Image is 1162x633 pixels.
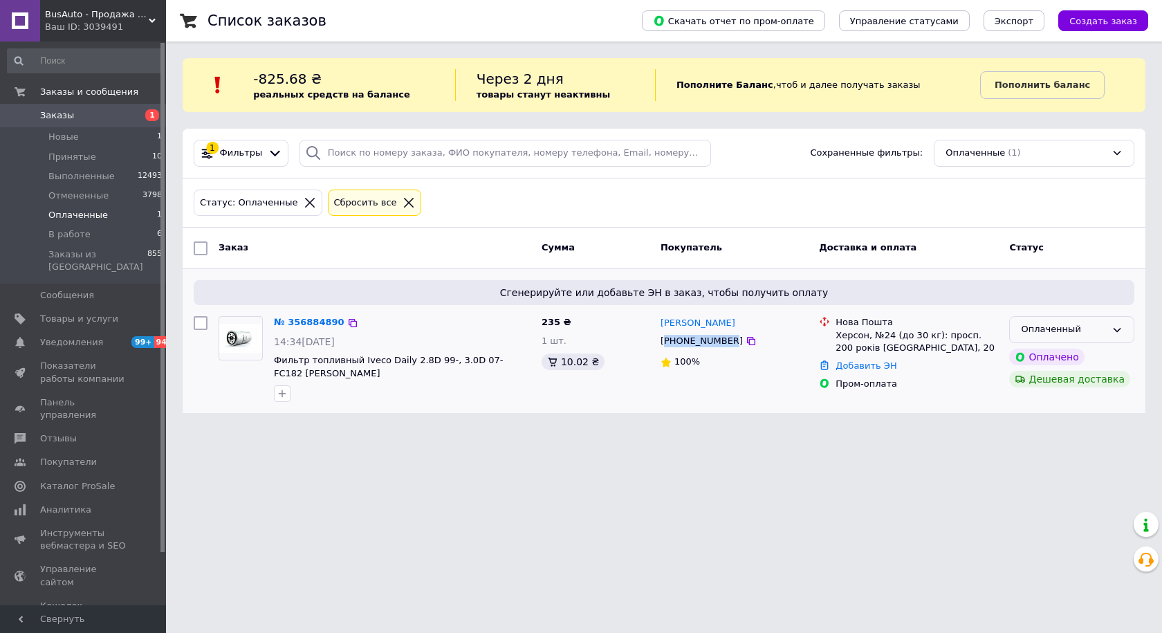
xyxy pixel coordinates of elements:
[207,75,228,95] img: :exclamation:
[653,15,814,27] span: Скачать отчет по пром-оплате
[45,8,149,21] span: BusAuto - Продажа оригинальных запчастей к микроавтобусам и иномаркам
[219,242,248,253] span: Заказ
[40,432,77,445] span: Отзывы
[274,317,344,327] a: № 356884890
[980,71,1105,99] a: Пополнить баланс
[274,336,335,347] span: 14:34[DATE]
[819,242,916,253] span: Доставка и оплата
[197,196,301,210] div: Статус: Оплаченные
[45,21,166,33] div: Ваш ID: 3039491
[642,10,825,31] button: Скачать отчет по пром-оплате
[299,140,712,167] input: Поиск по номеру заказа, ФИО покупателя, номеру телефона, Email, номеру накладной
[810,147,923,160] span: Сохраненные фильтры:
[674,356,700,367] span: 100%
[839,10,970,31] button: Управление статусами
[661,242,722,253] span: Покупатель
[661,317,735,330] a: [PERSON_NAME]
[995,16,1033,26] span: Экспорт
[1009,242,1044,253] span: Статус
[207,12,326,29] h1: Список заказов
[477,89,611,100] b: товары станут неактивны
[147,248,162,273] span: 855
[48,151,96,163] span: Принятые
[1008,147,1020,158] span: (1)
[542,336,566,346] span: 1 шт.
[1009,371,1130,387] div: Дешевая доставка
[48,248,147,273] span: Заказы из [GEOGRAPHIC_DATA]
[1058,10,1148,31] button: Создать заказ
[40,109,74,122] span: Заказы
[331,196,400,210] div: Сбросить все
[542,317,571,327] span: 235 ₴
[40,480,115,493] span: Каталог ProSale
[40,313,118,325] span: Товары и услуги
[131,336,154,348] span: 99+
[154,336,170,348] span: 94
[48,131,79,143] span: Новые
[40,86,138,98] span: Заказы и сообщения
[946,147,1005,160] span: Оплаченные
[1021,322,1106,337] div: Оплаченный
[40,563,128,588] span: Управление сайтом
[542,354,605,370] div: 10.02 ₴
[542,242,575,253] span: Сумма
[836,360,896,371] a: Добавить ЭН
[40,396,128,421] span: Панель управления
[477,71,564,87] span: Через 2 дня
[40,504,91,516] span: Аналитика
[836,378,998,390] div: Пром-оплата
[836,329,998,354] div: Херсон, №24 (до 30 кг): просп. 200 років [GEOGRAPHIC_DATA], 20
[995,80,1090,90] b: Пополнить баланс
[152,151,162,163] span: 10
[836,316,998,329] div: Нова Пошта
[219,316,263,360] a: Фото товару
[48,228,91,241] span: В работе
[253,71,322,87] span: -825.68 ₴
[40,456,97,468] span: Покупатели
[199,286,1129,300] span: Сгенерируйте или добавьте ЭН в заказ, чтобы получить оплату
[984,10,1044,31] button: Экспорт
[676,80,773,90] b: Пополните Баланс
[40,360,128,385] span: Показатели работы компании
[1009,349,1084,365] div: Оплачено
[48,190,109,202] span: Отмененные
[219,324,262,353] img: Фото товару
[850,16,959,26] span: Управление статусами
[48,170,115,183] span: Выполненные
[40,600,128,625] span: Кошелек компании
[253,89,410,100] b: реальных средств на балансе
[220,147,263,160] span: Фильтры
[157,228,162,241] span: 6
[40,527,128,552] span: Инструменты вебмастера и SEO
[274,355,504,378] a: Фильтр топливный Iveco Daily 2.8D 99-, 3.0D 07- FC182 [PERSON_NAME]
[1044,15,1148,26] a: Создать заказ
[145,109,159,121] span: 1
[206,142,219,154] div: 1
[7,48,163,73] input: Поиск
[142,190,162,202] span: 3798
[138,170,162,183] span: 12493
[157,209,162,221] span: 1
[40,336,103,349] span: Уведомления
[48,209,108,221] span: Оплаченные
[1069,16,1137,26] span: Создать заказ
[655,69,980,101] div: , чтоб и далее получать заказы
[40,289,94,302] span: Сообщения
[658,332,746,350] div: [PHONE_NUMBER]
[157,131,162,143] span: 1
